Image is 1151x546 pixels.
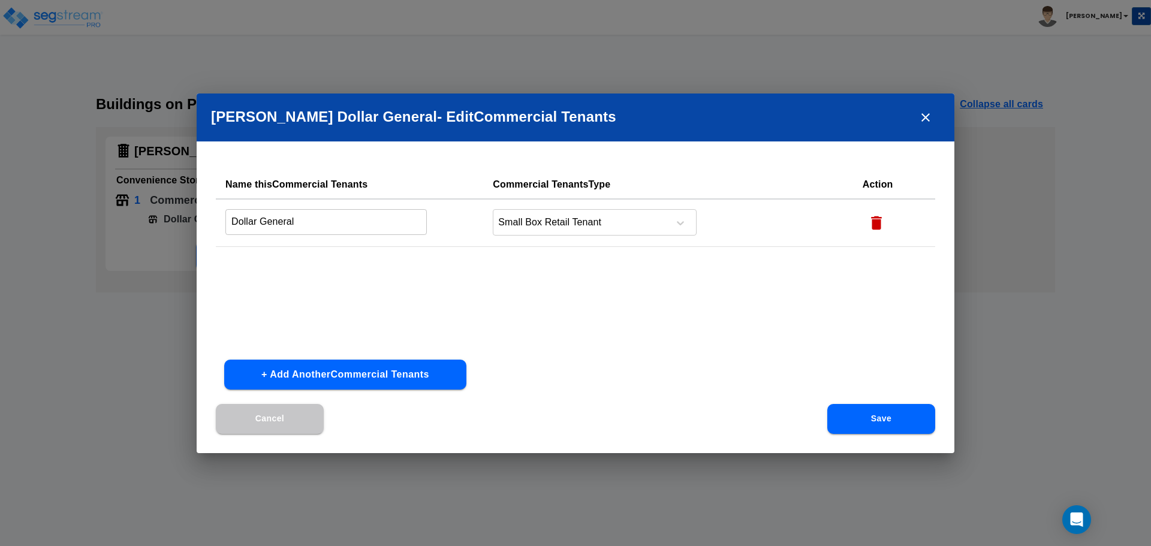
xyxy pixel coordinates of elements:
th: Action [853,170,935,199]
h2: [PERSON_NAME] Dollar General - Edit Commercial Tenants [197,93,954,141]
th: Commercial Tenants Type [483,170,852,199]
input: Commercial Tenants Name [225,209,427,235]
div: Open Intercom Messenger [1062,505,1091,534]
button: Cancel [216,404,324,434]
button: close [911,103,940,132]
button: Save [827,404,935,434]
button: + Add AnotherCommercial Tenants [224,360,466,390]
th: Name this Commercial Tenants [216,170,483,199]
